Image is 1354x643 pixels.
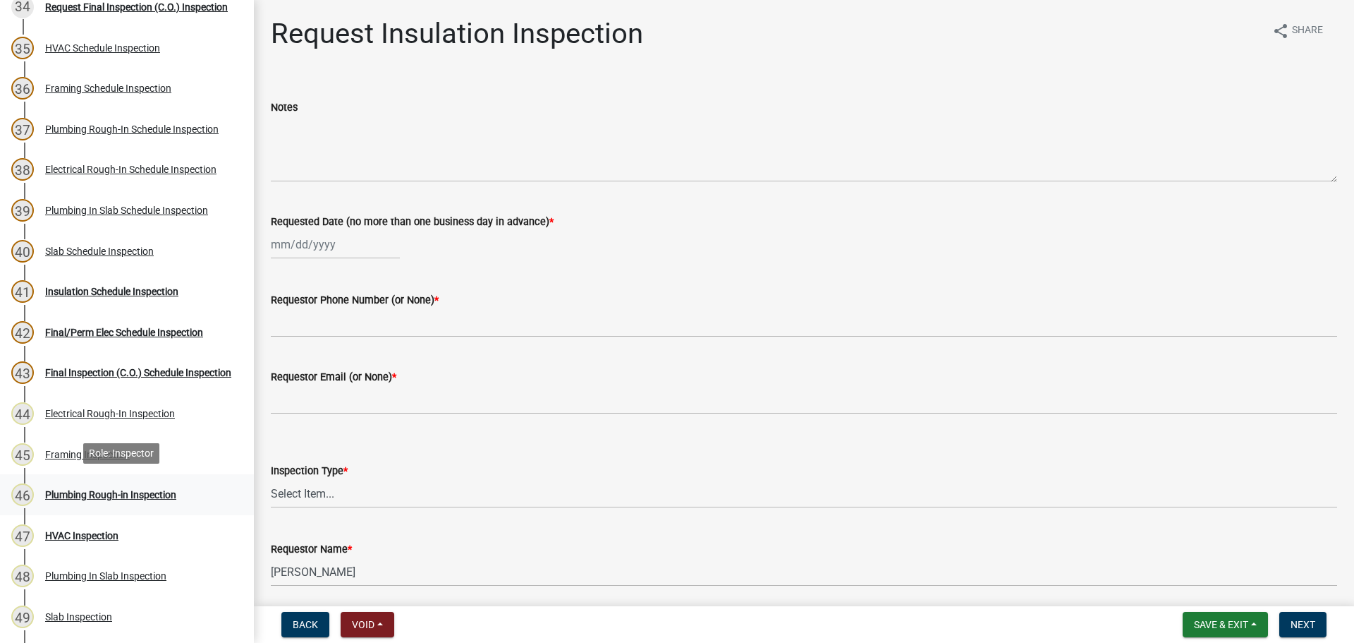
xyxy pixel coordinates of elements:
[11,483,34,506] div: 46
[83,443,159,464] div: Role: Inspector
[45,612,112,622] div: Slab Inspection
[1291,619,1315,630] span: Next
[11,402,34,425] div: 44
[45,83,171,93] div: Framing Schedule Inspection
[352,619,374,630] span: Void
[1272,23,1289,40] i: share
[1183,612,1268,637] button: Save & Exit
[11,606,34,628] div: 49
[1292,23,1323,40] span: Share
[11,77,34,100] div: 36
[271,296,439,306] label: Requestor Phone Number (or None)
[293,619,318,630] span: Back
[11,240,34,263] div: 40
[11,443,34,466] div: 45
[11,565,34,587] div: 48
[45,124,219,134] div: Plumbing Rough-In Schedule Inspection
[45,368,231,378] div: Final Inspection (C.O.) Schedule Inspection
[11,361,34,384] div: 43
[45,2,228,12] div: Request Final Inspection (C.O.) Inspection
[341,612,394,637] button: Void
[45,246,154,256] div: Slab Schedule Inspection
[45,43,160,53] div: HVAC Schedule Inspection
[1279,612,1326,637] button: Next
[281,612,329,637] button: Back
[45,490,176,500] div: Plumbing Rough-in Inspection
[45,531,118,541] div: HVAC Inspection
[271,103,298,113] label: Notes
[11,524,34,547] div: 47
[271,217,554,227] label: Requested Date (no more than one business day in advance)
[11,158,34,181] div: 38
[11,118,34,140] div: 37
[45,327,203,337] div: Final/Perm Elec Schedule Inspection
[271,373,396,383] label: Requestor Email (or None)
[11,37,34,59] div: 35
[45,571,166,581] div: Plumbing In Slab Inspection
[271,467,348,476] label: Inspection Type
[1194,619,1248,630] span: Save & Exit
[45,205,208,215] div: Plumbing In Slab Schedule Inspection
[11,199,34,222] div: 39
[1261,17,1334,44] button: shareShare
[45,287,178,296] div: Insulation Schedule Inspection
[11,280,34,303] div: 41
[271,545,352,555] label: Requestor Name
[45,164,216,174] div: Electrical Rough-In Schedule Inspection
[271,230,400,259] input: mm/dd/yyyy
[45,450,130,459] div: Framing Inspection
[45,409,175,419] div: Electrical Rough-In Inspection
[271,17,643,51] h1: Request Insulation Inspection
[11,321,34,344] div: 42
